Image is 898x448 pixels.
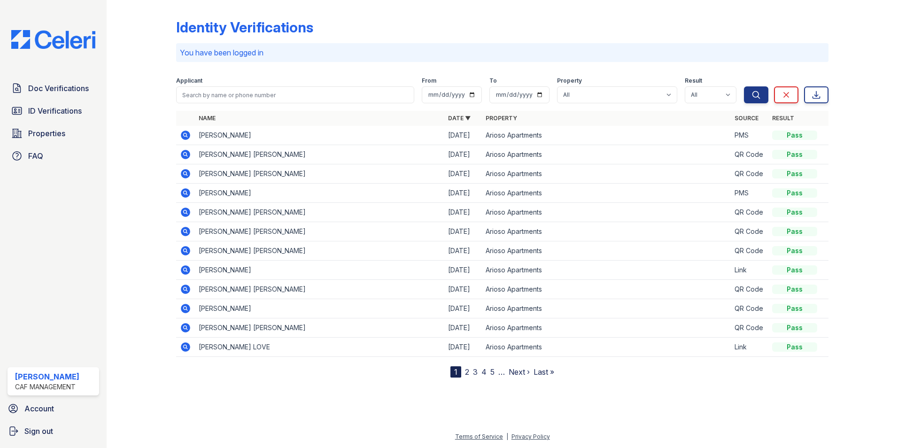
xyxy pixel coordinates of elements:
[195,126,444,145] td: [PERSON_NAME]
[482,280,731,299] td: Arioso Apartments
[731,145,768,164] td: QR Code
[772,131,817,140] div: Pass
[8,101,99,120] a: ID Verifications
[4,399,103,418] a: Account
[772,169,817,178] div: Pass
[731,126,768,145] td: PMS
[731,338,768,357] td: Link
[448,115,471,122] a: Date ▼
[772,150,817,159] div: Pass
[509,367,530,377] a: Next ›
[557,77,582,85] label: Property
[731,261,768,280] td: Link
[731,164,768,184] td: QR Code
[195,203,444,222] td: [PERSON_NAME] [PERSON_NAME]
[444,318,482,338] td: [DATE]
[444,164,482,184] td: [DATE]
[444,145,482,164] td: [DATE]
[450,366,461,378] div: 1
[195,280,444,299] td: [PERSON_NAME] [PERSON_NAME]
[482,222,731,241] td: Arioso Apartments
[8,79,99,98] a: Doc Verifications
[444,280,482,299] td: [DATE]
[731,318,768,338] td: QR Code
[482,126,731,145] td: Arioso Apartments
[735,115,759,122] a: Source
[772,304,817,313] div: Pass
[8,124,99,143] a: Properties
[28,105,82,116] span: ID Verifications
[195,338,444,357] td: [PERSON_NAME] LOVE
[482,318,731,338] td: Arioso Apartments
[15,382,79,392] div: CAF Management
[731,241,768,261] td: QR Code
[444,222,482,241] td: [DATE]
[772,115,794,122] a: Result
[772,208,817,217] div: Pass
[772,285,817,294] div: Pass
[482,261,731,280] td: Arioso Apartments
[482,164,731,184] td: Arioso Apartments
[482,241,731,261] td: Arioso Apartments
[731,184,768,203] td: PMS
[498,366,505,378] span: …
[195,164,444,184] td: [PERSON_NAME] [PERSON_NAME]
[195,241,444,261] td: [PERSON_NAME] [PERSON_NAME]
[481,367,487,377] a: 4
[482,203,731,222] td: Arioso Apartments
[772,265,817,275] div: Pass
[28,150,43,162] span: FAQ
[534,367,554,377] a: Last »
[15,371,79,382] div: [PERSON_NAME]
[199,115,216,122] a: Name
[444,184,482,203] td: [DATE]
[176,19,313,36] div: Identity Verifications
[489,77,497,85] label: To
[455,433,503,440] a: Terms of Service
[195,318,444,338] td: [PERSON_NAME] [PERSON_NAME]
[490,367,495,377] a: 5
[465,367,469,377] a: 2
[473,367,478,377] a: 3
[444,338,482,357] td: [DATE]
[482,299,731,318] td: Arioso Apartments
[772,342,817,352] div: Pass
[506,433,508,440] div: |
[4,30,103,49] img: CE_Logo_Blue-a8612792a0a2168367f1c8372b55b34899dd931a85d93a1a3d3e32e68fde9ad4.png
[195,145,444,164] td: [PERSON_NAME] [PERSON_NAME]
[486,115,517,122] a: Property
[195,222,444,241] td: [PERSON_NAME] [PERSON_NAME]
[444,261,482,280] td: [DATE]
[685,77,702,85] label: Result
[176,86,414,103] input: Search by name or phone number
[482,145,731,164] td: Arioso Apartments
[444,126,482,145] td: [DATE]
[4,422,103,440] a: Sign out
[24,425,53,437] span: Sign out
[772,246,817,255] div: Pass
[444,203,482,222] td: [DATE]
[772,188,817,198] div: Pass
[28,128,65,139] span: Properties
[422,77,436,85] label: From
[731,203,768,222] td: QR Code
[195,299,444,318] td: [PERSON_NAME]
[731,222,768,241] td: QR Code
[482,338,731,357] td: Arioso Apartments
[482,184,731,203] td: Arioso Apartments
[511,433,550,440] a: Privacy Policy
[8,147,99,165] a: FAQ
[772,227,817,236] div: Pass
[28,83,89,94] span: Doc Verifications
[180,47,825,58] p: You have been logged in
[772,323,817,332] div: Pass
[731,299,768,318] td: QR Code
[176,77,202,85] label: Applicant
[195,261,444,280] td: [PERSON_NAME]
[444,241,482,261] td: [DATE]
[24,403,54,414] span: Account
[195,184,444,203] td: [PERSON_NAME]
[731,280,768,299] td: QR Code
[444,299,482,318] td: [DATE]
